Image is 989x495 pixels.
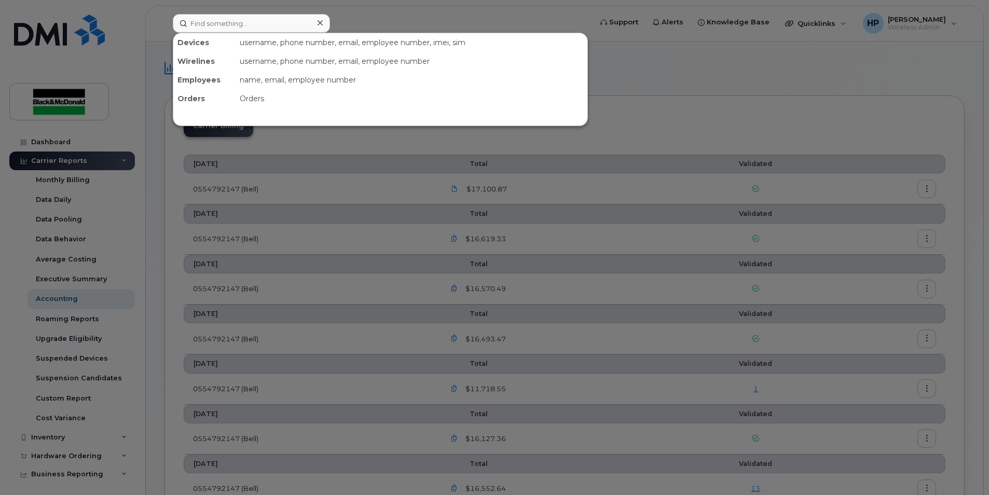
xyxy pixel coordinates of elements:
div: name, email, employee number [236,71,587,89]
div: Devices [173,33,236,52]
div: username, phone number, email, employee number [236,52,587,71]
div: username, phone number, email, employee number, imei, sim [236,33,587,52]
div: Orders [173,89,236,108]
div: Wirelines [173,52,236,71]
div: Orders [236,89,587,108]
div: Employees [173,71,236,89]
